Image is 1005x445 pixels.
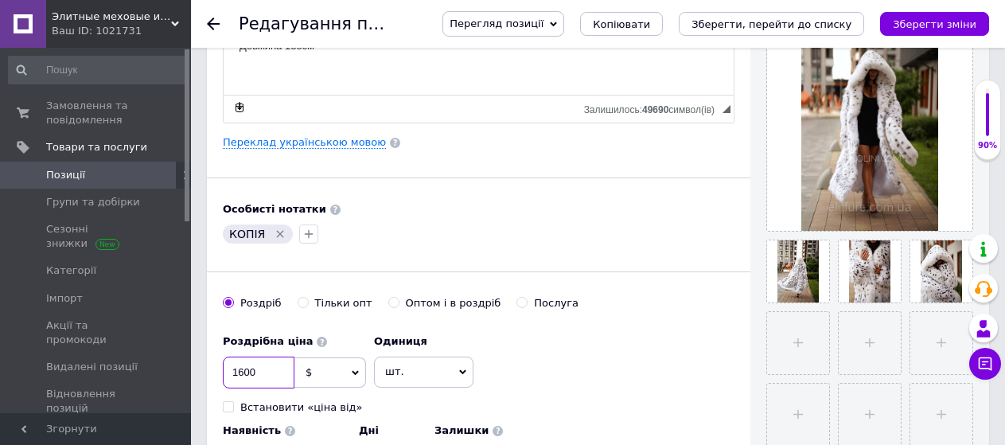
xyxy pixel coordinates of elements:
span: Перегляд позиції [450,18,543,29]
button: Чат з покупцем [969,348,1001,380]
b: Роздрібна ціна [223,335,313,347]
span: $ [306,366,312,378]
span: Замовлення та повідомлення [46,99,147,127]
p: Шубка виконана для замовника за всіма побажаннями 🥰 Дуже ефектна, колір хутра під окрас рись. Руч... [16,43,494,159]
div: Роздріб [240,296,282,310]
b: Одиниця [374,335,427,347]
span: Элитные меховые изделия [52,10,171,24]
span: Видалені позиції [46,360,138,374]
span: Позиції [46,168,85,182]
span: Сезонні знижки [46,222,147,251]
body: Редактор, FDA27BFF-694A-46EF-A5FE-E7121F0F6312 [16,16,494,158]
span: Групи та добірки [46,195,140,209]
span: Товари та послуги [46,140,147,154]
label: Дні [359,424,427,438]
b: Залишки [434,424,489,436]
i: Зберегти, перейти до списку [691,18,851,30]
span: Копіювати [593,18,650,30]
div: Повернутися назад [207,18,220,30]
div: 90% Якість заповнення [974,80,1001,160]
a: Переклад українською мовою [223,136,386,149]
span: Відновлення позицій [46,387,147,416]
button: Зберегти зміни [880,12,989,36]
div: Оптом і в роздріб [406,296,501,310]
div: 90% [975,140,1000,151]
div: Встановити «ціна від» [240,400,363,415]
a: Зробити резервну копію зараз [231,99,248,116]
span: 49690 [642,104,668,115]
span: Імпорт [46,291,83,306]
span: Акції та промокоди [46,318,147,347]
b: Особисті нотатки [223,203,326,215]
button: Копіювати [580,12,663,36]
svg: Видалити мітку [274,228,286,240]
p: 💯 exclusive [16,16,494,33]
input: Пошук [8,56,188,84]
span: КОПІЯ [229,228,265,240]
span: Категорії [46,263,96,278]
span: шт. [374,357,473,387]
div: Ваш ID: 1021731 [52,24,191,38]
span: Потягніть для зміни розмірів [723,105,730,113]
i: Зберегти зміни [893,18,976,30]
b: Наявність [223,424,281,436]
div: Тільки опт [315,296,372,310]
div: Кiлькiсть символiв [584,100,723,115]
h1: Редагування позиції: Дуже ефектна шуба, колір хутра під окрас рись [239,14,856,33]
button: Зберегти, перейти до списку [679,12,864,36]
input: 0 [223,357,294,388]
div: Послуга [534,296,578,310]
